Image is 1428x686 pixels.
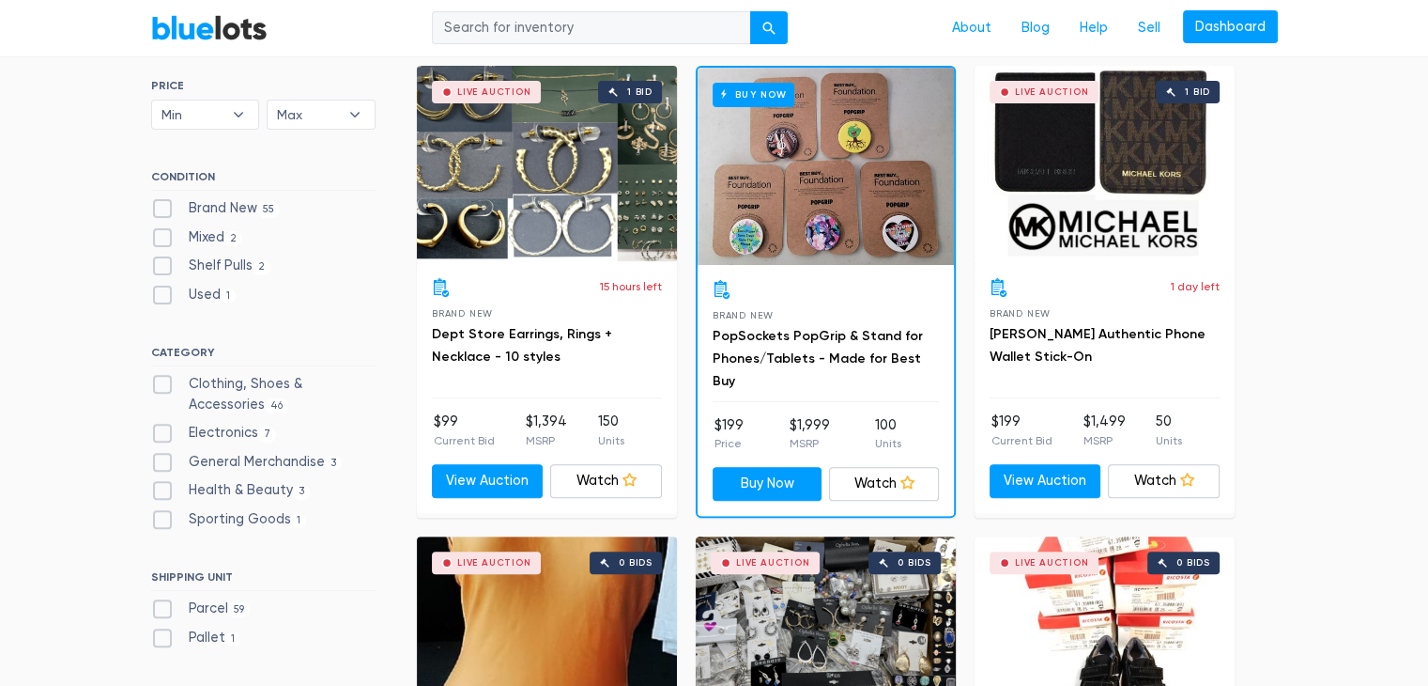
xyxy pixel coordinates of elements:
[990,326,1205,365] a: [PERSON_NAME] Authentic Phone Wallet Stick-On
[1083,412,1125,449] li: $1,499
[151,628,241,648] label: Pallet
[789,435,829,452] p: MSRP
[151,509,307,530] label: Sporting Goods
[151,170,376,191] h6: CONDITION
[1123,10,1175,46] a: Sell
[1176,558,1210,568] div: 0 bids
[990,308,1051,319] span: Brand New
[829,467,939,501] a: Watch
[151,570,376,591] h6: SHIPPING UNIT
[151,374,376,414] label: Clothing, Shoes & Accessories
[257,202,281,217] span: 55
[714,435,744,452] p: Price
[151,256,271,276] label: Shelf Pulls
[875,415,901,453] li: 100
[627,87,653,97] div: 1 bid
[713,467,822,501] a: Buy Now
[432,11,751,45] input: Search for inventory
[598,432,624,449] p: Units
[713,310,774,320] span: Brand New
[219,101,258,129] b: ▾
[221,288,237,304] span: 1
[434,432,495,449] p: Current Bid
[713,83,794,106] h6: Buy Now
[291,513,307,528] span: 1
[265,398,289,413] span: 46
[990,464,1101,498] a: View Auction
[325,456,343,471] span: 3
[1108,464,1220,498] a: Watch
[151,423,277,444] label: Electronics
[550,464,662,498] a: Watch
[736,558,810,568] div: Live Auction
[432,464,544,498] a: View Auction
[789,415,829,453] li: $1,999
[698,68,954,265] a: Buy Now
[151,79,376,92] h6: PRICE
[875,435,901,452] p: Units
[1171,278,1220,295] p: 1 day left
[991,412,1052,449] li: $199
[1015,87,1089,97] div: Live Auction
[151,480,311,501] label: Health & Beauty
[151,227,243,248] label: Mixed
[1006,10,1065,46] a: Blog
[432,326,612,365] a: Dept Store Earrings, Rings + Necklace - 10 styles
[434,412,495,449] li: $99
[293,485,311,500] span: 3
[1065,10,1123,46] a: Help
[526,432,567,449] p: MSRP
[228,602,251,617] span: 59
[151,198,281,219] label: Brand New
[991,432,1052,449] p: Current Bid
[417,66,677,263] a: Live Auction 1 bid
[600,278,662,295] p: 15 hours left
[714,415,744,453] li: $199
[1183,10,1278,44] a: Dashboard
[619,558,653,568] div: 0 bids
[151,346,376,366] h6: CATEGORY
[277,101,339,129] span: Max
[151,285,237,305] label: Used
[225,631,241,647] span: 1
[258,427,277,442] span: 7
[713,328,923,389] a: PopSockets PopGrip & Stand for Phones/Tablets - Made for Best Buy
[151,14,268,41] a: BlueLots
[253,260,271,275] span: 2
[1185,87,1210,97] div: 1 bid
[432,308,493,319] span: Brand New
[151,599,251,619] label: Parcel
[1156,412,1182,449] li: 50
[151,452,343,473] label: General Merchandise
[457,87,531,97] div: Live Auction
[975,66,1235,263] a: Live Auction 1 bid
[224,231,243,246] span: 2
[937,10,1006,46] a: About
[1083,432,1125,449] p: MSRP
[898,558,931,568] div: 0 bids
[598,412,624,449] li: 150
[526,412,567,449] li: $1,394
[161,101,223,129] span: Min
[1015,558,1089,568] div: Live Auction
[335,101,375,129] b: ▾
[1156,432,1182,449] p: Units
[457,558,531,568] div: Live Auction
